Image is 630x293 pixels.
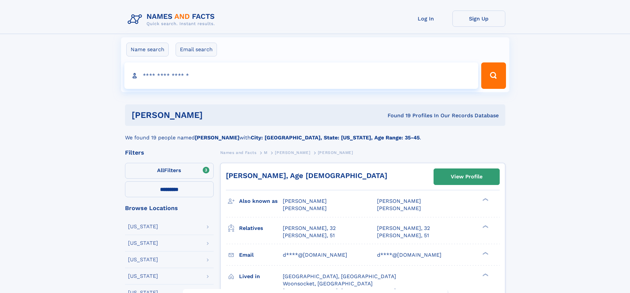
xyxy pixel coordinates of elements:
[128,257,158,262] div: [US_STATE]
[434,169,499,185] a: View Profile
[377,225,430,232] a: [PERSON_NAME], 32
[126,43,169,56] label: Name search
[452,11,505,27] a: Sign Up
[377,205,421,211] span: [PERSON_NAME]
[124,62,479,89] input: search input
[195,134,239,141] b: [PERSON_NAME]
[264,148,268,157] a: M
[283,205,327,211] span: [PERSON_NAME]
[283,225,336,232] a: [PERSON_NAME], 32
[239,196,283,207] h3: Also known as
[125,126,505,142] div: We found 19 people named with .
[283,232,335,239] a: [PERSON_NAME], 51
[220,148,257,157] a: Names and Facts
[128,224,158,229] div: [US_STATE]
[295,112,499,119] div: Found 19 Profiles In Our Records Database
[481,62,506,89] button: Search Button
[275,150,310,155] span: [PERSON_NAME]
[264,150,268,155] span: M
[481,273,489,277] div: ❯
[283,198,327,204] span: [PERSON_NAME]
[239,223,283,234] h3: Relatives
[128,240,158,246] div: [US_STATE]
[125,163,214,179] label: Filters
[132,111,295,119] h1: [PERSON_NAME]
[128,274,158,279] div: [US_STATE]
[399,11,452,27] a: Log In
[451,169,483,184] div: View Profile
[283,280,373,287] span: Woonsocket, [GEOGRAPHIC_DATA]
[176,43,217,56] label: Email search
[275,148,310,157] a: [PERSON_NAME]
[239,271,283,282] h3: Lived in
[157,167,164,173] span: All
[377,198,421,204] span: [PERSON_NAME]
[125,11,220,28] img: Logo Names and Facts
[251,134,420,141] b: City: [GEOGRAPHIC_DATA], State: [US_STATE], Age Range: 35-45
[481,251,489,255] div: ❯
[481,224,489,229] div: ❯
[481,198,489,202] div: ❯
[283,273,396,279] span: [GEOGRAPHIC_DATA], [GEOGRAPHIC_DATA]
[125,205,214,211] div: Browse Locations
[239,249,283,261] h3: Email
[318,150,353,155] span: [PERSON_NAME]
[226,171,387,180] a: [PERSON_NAME], Age [DEMOGRAPHIC_DATA]
[377,232,429,239] a: [PERSON_NAME], 51
[125,150,214,156] div: Filters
